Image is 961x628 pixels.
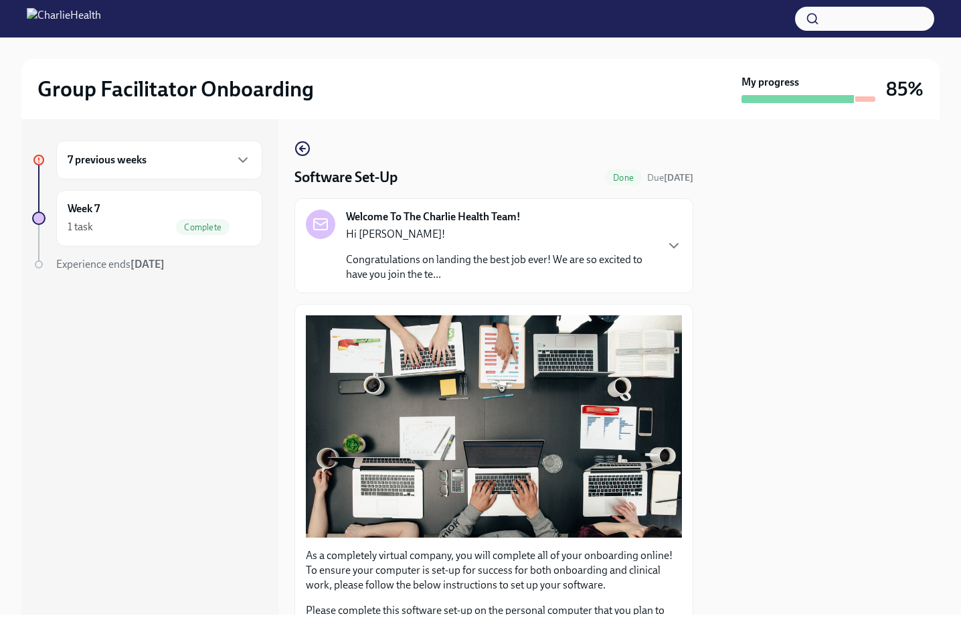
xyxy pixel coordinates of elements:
img: CharlieHealth [27,8,101,29]
div: 1 task [68,220,93,234]
p: As a completely virtual company, you will complete all of your onboarding online! To ensure your ... [306,548,682,593]
strong: [DATE] [130,258,165,270]
div: 7 previous weeks [56,141,262,179]
p: Congratulations on landing the best job ever! We are so excited to have you join the te... [346,252,655,282]
h3: 85% [886,77,924,101]
strong: Welcome To The Charlie Health Team! [346,210,521,224]
span: Complete [176,222,230,232]
a: Week 71 taskComplete [32,190,262,246]
span: Due [647,172,693,183]
span: Done [605,173,642,183]
strong: [DATE] [664,172,693,183]
span: Experience ends [56,258,165,270]
h6: 7 previous weeks [68,153,147,167]
button: Zoom image [306,315,682,538]
p: Hi [PERSON_NAME]! [346,227,655,242]
h6: Week 7 [68,202,100,216]
span: June 10th, 2025 10:00 [647,171,693,184]
h2: Group Facilitator Onboarding [37,76,314,102]
strong: My progress [741,75,799,90]
h4: Software Set-Up [294,167,398,187]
